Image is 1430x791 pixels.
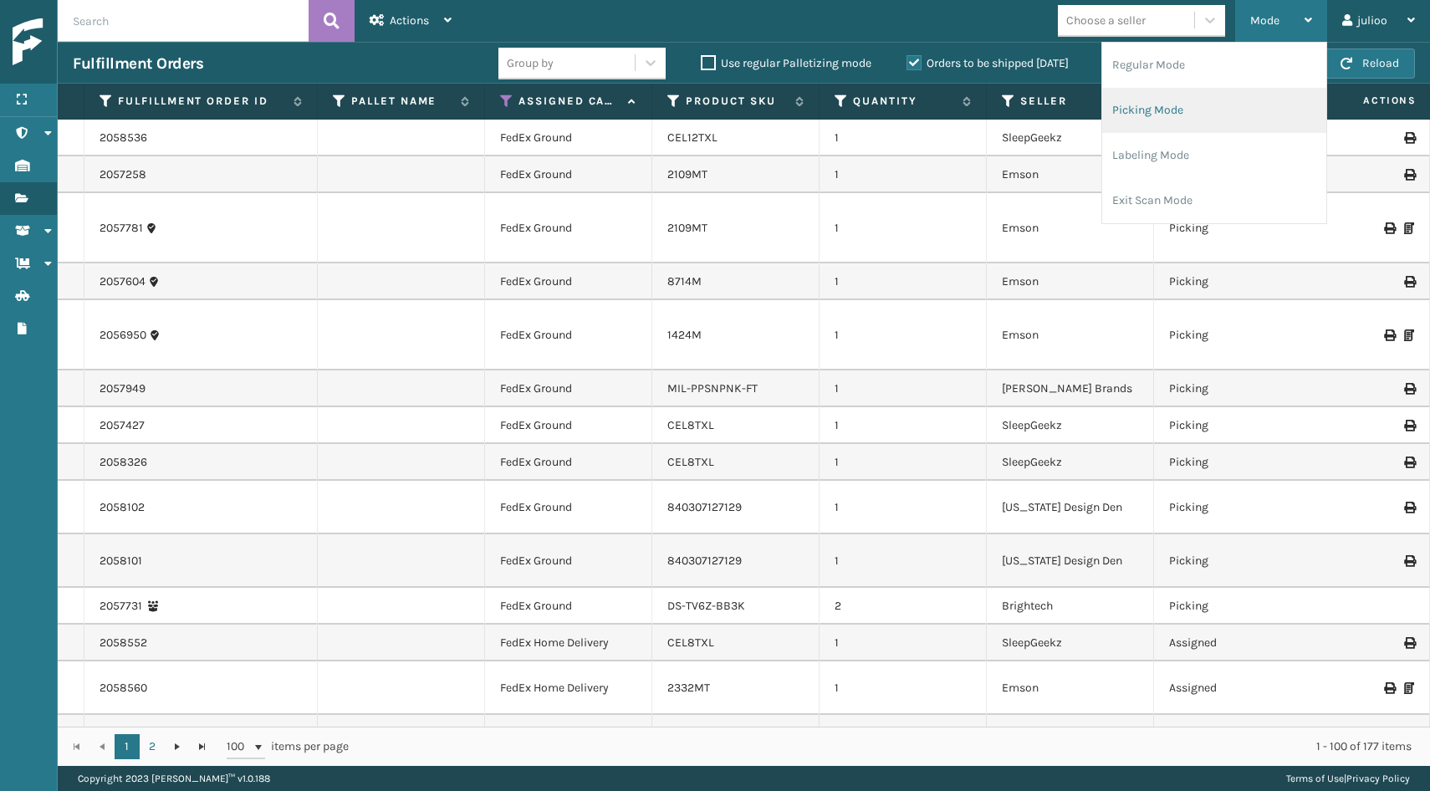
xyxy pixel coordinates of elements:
[100,635,147,651] a: 2058552
[820,715,987,752] td: 1
[820,156,987,193] td: 1
[485,534,652,588] td: FedEx Ground
[1384,329,1394,341] i: Print Label
[1154,588,1321,625] td: Picking
[987,300,1154,370] td: Emson
[987,625,1154,661] td: SleepGeekz
[100,273,146,290] a: 2057604
[518,94,620,109] label: Assigned Carrier Service
[165,734,190,759] a: Go to the next page
[820,625,987,661] td: 1
[1154,263,1321,300] td: Picking
[100,499,145,516] a: 2058102
[1154,370,1321,407] td: Picking
[1404,420,1414,431] i: Print Label
[100,598,142,615] a: 2057731
[820,300,987,370] td: 1
[73,54,203,74] h3: Fulfillment Orders
[907,56,1069,70] label: Orders to be shipped [DATE]
[667,599,745,613] a: DS-TV6Z-BB3K
[1346,773,1410,784] a: Privacy Policy
[987,588,1154,625] td: Brightech
[171,740,184,753] span: Go to the next page
[1404,555,1414,567] i: Print Label
[1102,43,1326,88] li: Regular Mode
[1020,94,1121,109] label: Seller
[100,680,147,697] a: 2058560
[1384,682,1394,694] i: Print Label
[100,130,147,146] a: 2058536
[100,327,146,344] a: 2056950
[667,274,702,288] a: 8714M
[987,481,1154,534] td: [US_STATE] Design Den
[1154,444,1321,481] td: Picking
[485,588,652,625] td: FedEx Ground
[1325,48,1415,79] button: Reload
[820,588,987,625] td: 2
[820,534,987,588] td: 1
[13,18,163,66] img: logo
[485,715,652,752] td: FedEx Home Delivery
[100,725,147,742] a: 2058565
[100,553,142,569] a: 2058101
[485,444,652,481] td: FedEx Ground
[667,455,714,469] a: CEL8TXL
[1310,87,1427,115] span: Actions
[667,554,742,568] a: 840307127129
[1384,222,1394,234] i: Print Label
[100,220,143,237] a: 2057781
[1154,534,1321,588] td: Picking
[1404,682,1414,694] i: Print Packing Slip
[351,94,452,109] label: Pallet Name
[485,156,652,193] td: FedEx Ground
[100,417,145,434] a: 2057427
[820,193,987,263] td: 1
[820,263,987,300] td: 1
[820,661,987,715] td: 1
[820,370,987,407] td: 1
[1404,169,1414,181] i: Print Label
[1154,625,1321,661] td: Assigned
[1102,133,1326,178] li: Labeling Mode
[100,380,146,397] a: 2057949
[686,94,787,109] label: Product SKU
[140,734,165,759] a: 2
[227,734,349,759] span: items per page
[987,120,1154,156] td: SleepGeekz
[485,120,652,156] td: FedEx Ground
[853,94,954,109] label: Quantity
[667,635,714,650] a: CEL8TXL
[987,193,1154,263] td: Emson
[987,661,1154,715] td: Emson
[78,766,270,791] p: Copyright 2023 [PERSON_NAME]™ v 1.0.188
[1286,773,1344,784] a: Terms of Use
[987,715,1154,752] td: SleepGeekz
[485,481,652,534] td: FedEx Ground
[987,534,1154,588] td: [US_STATE] Design Den
[1154,407,1321,444] td: Picking
[1154,661,1321,715] td: Assigned
[667,328,702,342] a: 1424M
[667,726,704,740] a: CEL10F
[1102,178,1326,223] li: Exit Scan Mode
[485,625,652,661] td: FedEx Home Delivery
[1102,88,1326,133] li: Picking Mode
[1404,383,1414,395] i: Print Label
[701,56,871,70] label: Use regular Palletizing mode
[1404,637,1414,649] i: Print Label
[1066,12,1146,29] div: Choose a seller
[1154,300,1321,370] td: Picking
[1404,222,1414,234] i: Print Packing Slip
[820,481,987,534] td: 1
[485,263,652,300] td: FedEx Ground
[667,418,714,432] a: CEL8TXL
[1404,329,1414,341] i: Print Packing Slip
[987,407,1154,444] td: SleepGeekz
[485,370,652,407] td: FedEx Ground
[1154,715,1321,752] td: Assigned
[667,221,707,235] a: 2109MT
[118,94,285,109] label: Fulfillment Order Id
[667,381,758,395] a: MIL-PPSNPNK-FT
[987,156,1154,193] td: Emson
[820,444,987,481] td: 1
